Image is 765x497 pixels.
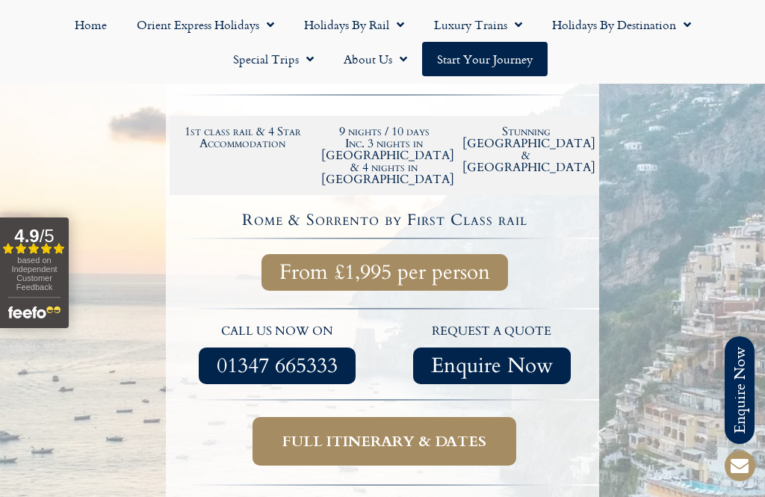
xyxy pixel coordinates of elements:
[218,42,329,76] a: Special Trips
[392,322,592,342] p: request a quote
[329,42,422,76] a: About Us
[462,126,589,173] h2: Stunning [GEOGRAPHIC_DATA] & [GEOGRAPHIC_DATA]
[431,356,553,375] span: Enquire Now
[179,126,306,149] h2: 1st class rail & 4 Star Accommodation
[217,356,338,375] span: 01347 665333
[419,7,537,42] a: Luxury Trains
[261,254,508,291] a: From £1,995 per person
[7,7,758,76] nav: Menu
[172,212,597,228] h4: Rome & Sorrento by First Class rail
[321,126,448,185] h2: 9 nights / 10 days Inc. 3 nights in [GEOGRAPHIC_DATA] & 4 nights in [GEOGRAPHIC_DATA]
[282,432,486,451] span: Full itinerary & dates
[413,348,571,384] a: Enquire Now
[279,263,490,282] span: From £1,995 per person
[122,7,289,42] a: Orient Express Holidays
[199,348,356,384] a: 01347 665333
[60,7,122,42] a: Home
[422,42,548,76] a: Start your Journey
[253,417,516,466] a: Full itinerary & dates
[289,7,419,42] a: Holidays by Rail
[537,7,706,42] a: Holidays by Destination
[177,322,377,342] p: call us now on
